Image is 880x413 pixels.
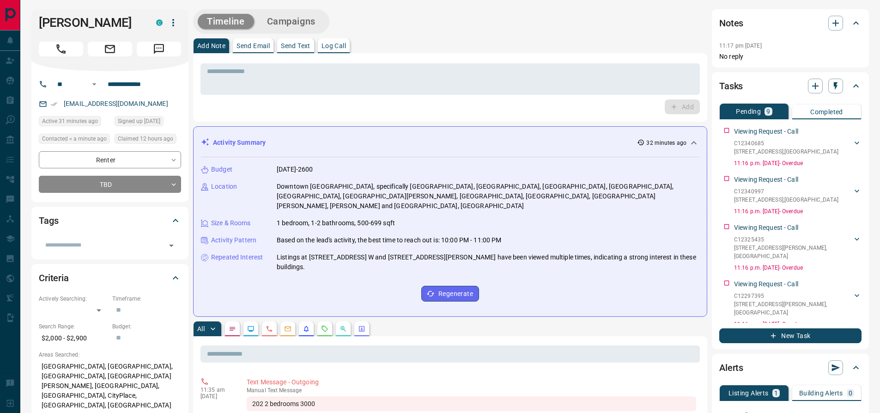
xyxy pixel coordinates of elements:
span: Call [39,42,83,56]
div: C12325435[STREET_ADDRESS][PERSON_NAME],[GEOGRAPHIC_DATA] [734,234,862,262]
svg: Opportunities [340,325,347,333]
div: Activity Summary32 minutes ago [201,134,699,151]
p: Listing Alerts [728,390,769,396]
p: Timeframe: [112,295,181,303]
p: [GEOGRAPHIC_DATA], [GEOGRAPHIC_DATA], [GEOGRAPHIC_DATA], [GEOGRAPHIC_DATA][PERSON_NAME], [GEOGRAP... [39,359,181,413]
p: Building Alerts [799,390,843,396]
p: Location [211,182,237,191]
button: Regenerate [421,286,479,302]
p: Viewing Request - Call [734,279,798,289]
p: No reply [719,52,862,62]
p: Areas Searched: [39,351,181,359]
p: [STREET_ADDRESS][PERSON_NAME] , [GEOGRAPHIC_DATA] [734,244,852,260]
h2: Tags [39,213,58,228]
div: Thu Aug 14 2025 [115,134,181,147]
p: 11:16 p.m. [DATE] - Overdue [734,320,862,328]
div: C12340997[STREET_ADDRESS],[GEOGRAPHIC_DATA] [734,185,862,206]
p: Repeated Interest [211,253,263,262]
svg: Notes [229,325,236,333]
p: 11:16 p.m. [DATE] - Overdue [734,207,862,216]
p: 1 [774,390,778,396]
p: 1 bedroom, 1-2 bathrooms, 500-699 sqft [277,218,395,228]
p: C12297395 [734,292,852,300]
button: Open [89,79,100,90]
div: Criteria [39,267,181,289]
svg: Agent Actions [358,325,365,333]
p: Actively Searching: [39,295,108,303]
p: Downtown [GEOGRAPHIC_DATA], specifically [GEOGRAPHIC_DATA], [GEOGRAPHIC_DATA], [GEOGRAPHIC_DATA],... [277,182,699,211]
h2: Criteria [39,271,69,285]
button: Timeline [198,14,254,29]
p: Size & Rooms [211,218,251,228]
button: Open [165,239,178,252]
svg: Lead Browsing Activity [247,325,255,333]
h2: Alerts [719,360,743,375]
div: 202 2 bedrooms 3000 [247,396,696,411]
span: Message [137,42,181,56]
p: Based on the lead's activity, the best time to reach out is: 10:00 PM - 11:00 PM [277,235,502,245]
a: [EMAIL_ADDRESS][DOMAIN_NAME] [64,100,168,107]
p: Completed [810,109,843,115]
div: Fri Aug 15 2025 [39,116,110,129]
p: Viewing Request - Call [734,175,798,185]
p: [STREET_ADDRESS][PERSON_NAME] , [GEOGRAPHIC_DATA] [734,300,852,317]
p: Activity Summary [213,138,266,148]
p: Listings at [STREET_ADDRESS] W and [STREET_ADDRESS][PERSON_NAME] have been viewed multiple times,... [277,253,699,272]
p: 11:17 pm [DATE] [719,43,762,49]
div: Sun May 25 2025 [115,116,181,129]
div: Alerts [719,357,862,379]
p: 32 minutes ago [646,139,686,147]
p: Pending [736,108,761,115]
svg: Requests [321,325,328,333]
p: 11:16 p.m. [DATE] - Overdue [734,264,862,272]
button: Campaigns [258,14,325,29]
p: C12325435 [734,235,852,244]
div: TBD [39,176,181,193]
h2: Tasks [719,79,743,93]
span: Email [88,42,132,56]
p: Search Range: [39,322,108,331]
div: C12340685[STREET_ADDRESS],[GEOGRAPHIC_DATA] [734,137,862,158]
p: Budget [211,165,232,174]
p: [STREET_ADDRESS] , [GEOGRAPHIC_DATA] [734,196,838,204]
p: Add Note [197,43,225,49]
button: New Task [719,328,862,343]
p: [DATE]-2600 [277,165,313,174]
p: [STREET_ADDRESS] , [GEOGRAPHIC_DATA] [734,148,838,156]
p: Activity Pattern [211,235,256,245]
p: [DATE] [200,393,233,400]
p: C12340685 [734,139,838,148]
svg: Email Verified [51,101,57,107]
span: Signed up [DATE] [118,117,160,126]
div: Tasks [719,75,862,97]
div: condos.ca [156,19,163,26]
p: Viewing Request - Call [734,127,798,136]
svg: Calls [266,325,273,333]
p: All [197,326,205,332]
p: C12340997 [734,187,838,196]
div: Tags [39,210,181,232]
svg: Emails [284,325,291,333]
h2: Notes [719,16,743,31]
span: Contacted < a minute ago [42,134,107,143]
p: Budget: [112,322,181,331]
p: Viewing Request - Call [734,223,798,233]
p: Log Call [322,43,346,49]
div: C12297395[STREET_ADDRESS][PERSON_NAME],[GEOGRAPHIC_DATA] [734,290,862,319]
div: Fri Aug 15 2025 [39,134,110,147]
span: Claimed 12 hours ago [118,134,173,143]
p: Text Message - Outgoing [247,377,696,387]
p: 9 [766,108,770,115]
p: 11:16 p.m. [DATE] - Overdue [734,159,862,167]
p: Send Text [281,43,310,49]
div: Notes [719,12,862,34]
p: 11:35 am [200,387,233,393]
svg: Listing Alerts [303,325,310,333]
h1: [PERSON_NAME] [39,15,142,30]
p: Send Email [237,43,270,49]
div: Renter [39,151,181,168]
p: $2,000 - $2,900 [39,331,108,346]
span: Active 31 minutes ago [42,117,98,126]
p: Text Message [247,387,696,394]
span: manual [247,387,266,394]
